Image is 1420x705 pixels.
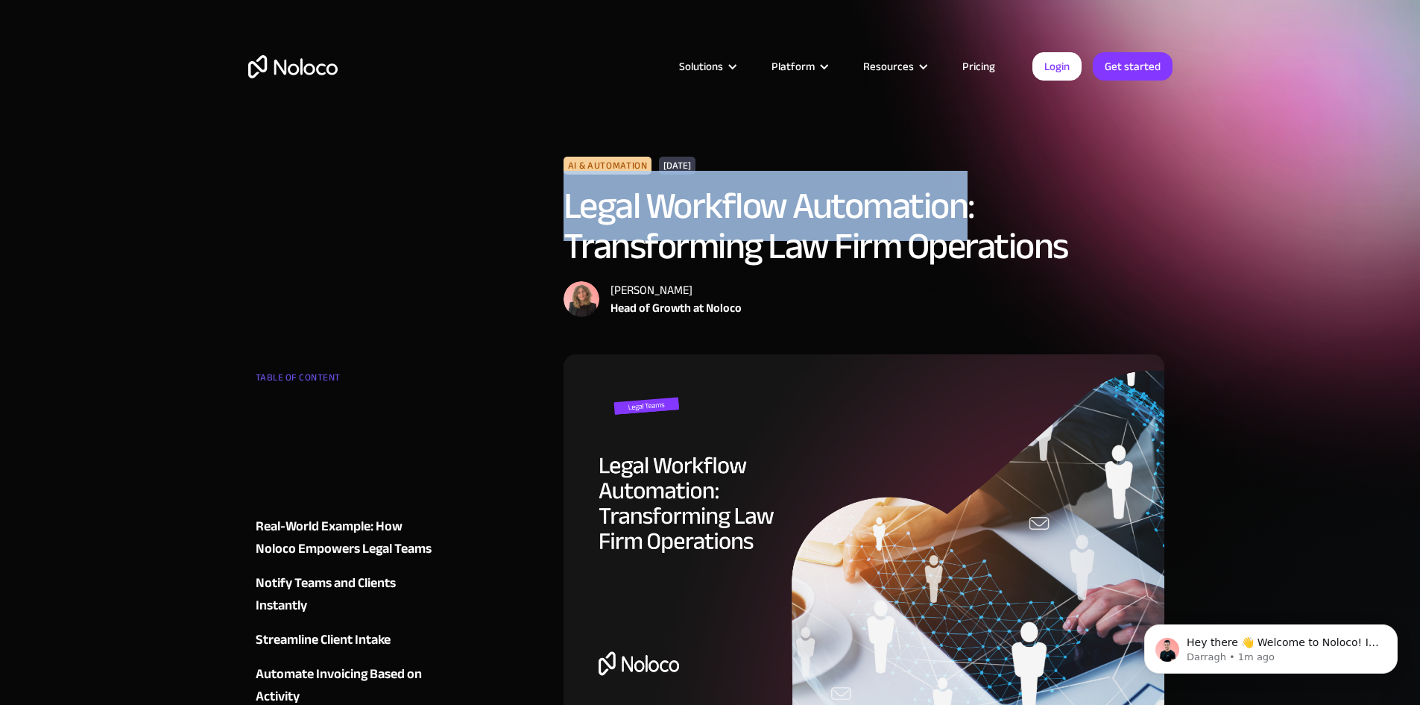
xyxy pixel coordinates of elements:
[771,57,815,76] div: Platform
[256,629,391,651] div: Streamline Client Intake
[256,516,436,560] a: Real-World Example: How Noloco Empowers Legal Teams
[256,366,436,396] div: TABLE OF CONTENT
[564,186,1165,266] h1: Legal Workflow Automation: Transforming Law Firm Operations
[1122,593,1420,698] iframe: Intercom notifications message
[845,57,944,76] div: Resources
[248,55,338,78] a: home
[610,281,742,299] div: [PERSON_NAME]
[679,57,723,76] div: Solutions
[1093,52,1173,81] a: Get started
[256,572,436,617] a: Notify Teams and Clients Instantly
[564,157,652,175] div: AI & Automation
[660,57,753,76] div: Solutions
[944,57,1014,76] a: Pricing
[256,629,436,651] a: Streamline Client Intake
[659,157,695,175] div: [DATE]
[863,57,914,76] div: Resources
[753,57,845,76] div: Platform
[610,299,742,317] div: Head of Growth at Noloco
[1032,52,1082,81] a: Login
